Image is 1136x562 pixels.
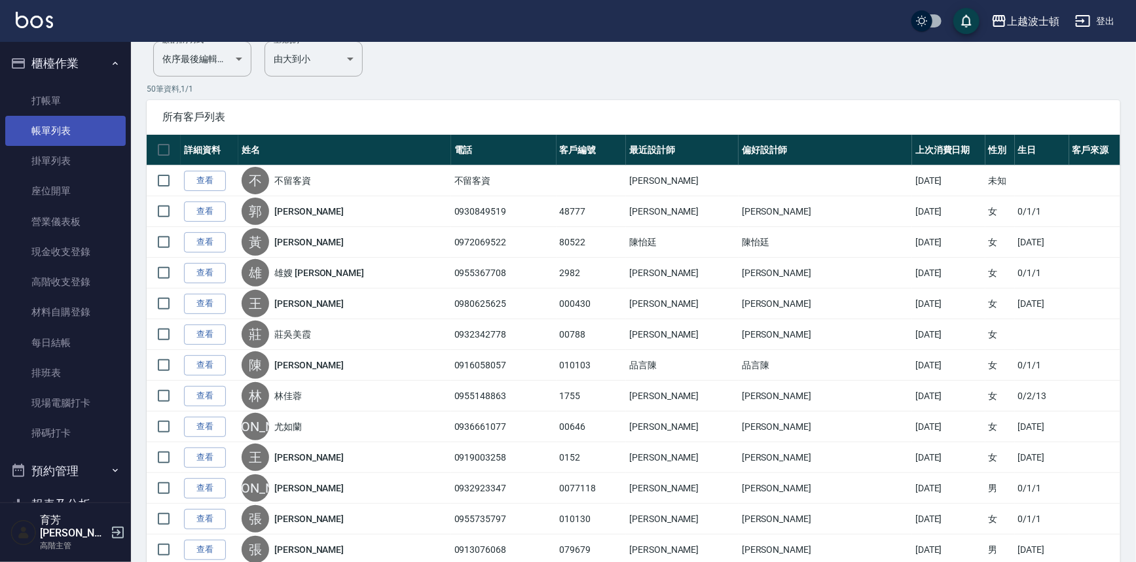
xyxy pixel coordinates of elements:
a: 查看 [184,478,226,499]
a: 雄嫂 [PERSON_NAME] [274,266,364,279]
a: 查看 [184,540,226,560]
div: 王 [242,290,269,317]
td: 0936661077 [451,412,557,442]
button: 櫃檯作業 [5,46,126,80]
td: 0/1/1 [1015,504,1069,535]
th: 詳細資料 [181,135,238,166]
td: [PERSON_NAME] [739,289,912,319]
td: [PERSON_NAME] [739,258,912,289]
div: 上越波士頓 [1007,13,1059,29]
th: 最近設計師 [626,135,739,166]
td: [DATE] [912,319,985,350]
a: 打帳單 [5,86,126,116]
button: 報表及分析 [5,487,126,521]
td: 0152 [557,442,627,473]
a: 查看 [184,294,226,314]
td: 品言陳 [626,350,739,381]
td: 0919003258 [451,442,557,473]
p: 高階主管 [40,540,107,552]
h5: 育芳[PERSON_NAME] [40,514,107,540]
th: 電話 [451,135,557,166]
td: 陳怡廷 [626,227,739,258]
a: 查看 [184,263,226,283]
a: 尤如蘭 [274,420,302,433]
a: [PERSON_NAME] [274,236,344,249]
button: 上越波士頓 [986,8,1065,35]
a: 查看 [184,386,226,406]
img: Person [10,519,37,546]
div: [PERSON_NAME] [242,474,269,502]
td: 1755 [557,381,627,412]
td: 女 [985,504,1015,535]
td: [PERSON_NAME] [739,442,912,473]
a: [PERSON_NAME] [274,297,344,310]
td: 女 [985,227,1015,258]
td: [PERSON_NAME] [626,319,739,350]
td: [DATE] [912,258,985,289]
td: 0980625625 [451,289,557,319]
div: 林 [242,382,269,410]
td: 女 [985,381,1015,412]
a: 座位開單 [5,176,126,206]
td: 00646 [557,412,627,442]
td: [DATE] [912,381,985,412]
td: 0/1/1 [1015,258,1069,289]
a: 現金收支登錄 [5,237,126,267]
div: [PERSON_NAME] [242,413,269,440]
a: 高階收支登錄 [5,267,126,297]
td: 0916058057 [451,350,557,381]
td: [PERSON_NAME] [626,442,739,473]
a: 現場電腦打卡 [5,388,126,418]
td: 010130 [557,504,627,535]
td: 女 [985,412,1015,442]
td: 48777 [557,196,627,227]
td: 男 [985,473,1015,504]
img: Logo [16,12,53,28]
a: 林佳蓉 [274,389,302,402]
th: 上次消費日期 [912,135,985,166]
a: 掃碼打卡 [5,418,126,448]
td: [DATE] [1015,412,1069,442]
td: 女 [985,350,1015,381]
td: 品言陳 [739,350,912,381]
td: 0932923347 [451,473,557,504]
a: 不留客資 [274,174,311,187]
th: 客戶編號 [557,135,627,166]
a: 排班表 [5,358,126,388]
td: [PERSON_NAME] [626,289,739,319]
td: 010103 [557,350,627,381]
td: 0955148863 [451,381,557,412]
td: [PERSON_NAME] [739,473,912,504]
td: 000430 [557,289,627,319]
span: 所有客戶列表 [162,111,1105,124]
td: [PERSON_NAME] [739,504,912,535]
td: 女 [985,196,1015,227]
td: 00788 [557,319,627,350]
td: 女 [985,442,1015,473]
td: [DATE] [912,350,985,381]
div: 雄 [242,259,269,287]
button: save [953,8,980,34]
a: 查看 [184,417,226,437]
a: [PERSON_NAME] [274,359,344,372]
th: 客戶來源 [1069,135,1120,166]
td: [DATE] [1015,442,1069,473]
a: 查看 [184,448,226,468]
td: 不留客資 [451,166,557,196]
td: [PERSON_NAME] [626,504,739,535]
div: 莊 [242,321,269,348]
td: [PERSON_NAME] [739,319,912,350]
td: 0/2/13 [1015,381,1069,412]
a: [PERSON_NAME] [274,451,344,464]
td: 0/1/1 [1015,196,1069,227]
p: 50 筆資料, 1 / 1 [147,83,1120,95]
td: 女 [985,258,1015,289]
th: 偏好設計師 [739,135,912,166]
td: [DATE] [912,473,985,504]
a: 查看 [184,325,226,345]
td: 0/1/1 [1015,350,1069,381]
a: 查看 [184,232,226,253]
td: 0077118 [557,473,627,504]
button: 登出 [1070,9,1120,33]
td: 0930849519 [451,196,557,227]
